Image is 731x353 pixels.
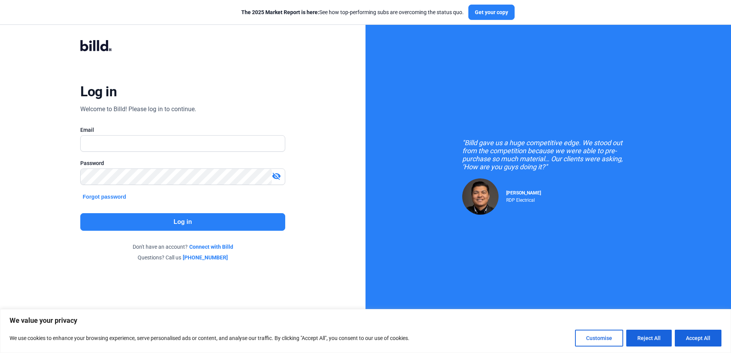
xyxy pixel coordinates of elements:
div: RDP Electrical [506,196,541,203]
a: [PHONE_NUMBER] [183,254,228,261]
mat-icon: visibility_off [272,172,281,181]
div: Don't have an account? [80,243,285,251]
div: Email [80,126,285,134]
span: [PERSON_NAME] [506,190,541,196]
div: Welcome to Billd! Please log in to continue. [80,105,196,114]
div: Questions? Call us [80,254,285,261]
img: Raul Pacheco [462,178,499,215]
button: Accept All [675,330,721,347]
div: Password [80,159,285,167]
button: Forgot password [80,193,128,201]
button: Reject All [626,330,672,347]
div: Log in [80,83,117,100]
button: Log in [80,213,285,231]
span: The 2025 Market Report is here: [241,9,319,15]
button: Customise [575,330,623,347]
div: "Billd gave us a huge competitive edge. We stood out from the competition because we were able to... [462,139,634,171]
p: We use cookies to enhance your browsing experience, serve personalised ads or content, and analys... [10,334,409,343]
p: We value your privacy [10,316,721,325]
div: See how top-performing subs are overcoming the status quo. [241,8,464,16]
a: Connect with Billd [189,243,233,251]
button: Get your copy [468,5,515,20]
